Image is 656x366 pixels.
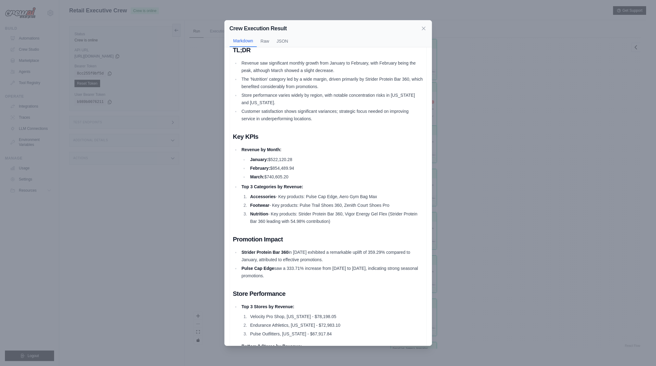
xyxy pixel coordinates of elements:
[240,265,423,279] li: saw a 333.71% increase from [DATE] to [DATE], indicating strong seasonal promotions.
[248,193,423,200] li: - Key products: Pulse Cap Edge, Aero Gym Bag Max
[240,75,423,90] li: The 'Nutrition' category led by a wide margin, driven primarily by Strider Protein Bar 360, which...
[230,35,257,47] button: Markdown
[248,321,423,329] li: Endurance Athletics, [US_STATE] - $72,983.10
[233,46,423,54] h2: TL;DR
[250,166,270,171] strong: February:
[241,147,281,152] strong: Revenue by Month:
[250,157,268,162] strong: January:
[240,91,423,106] li: Store performance varies widely by region, with notable concentration risks in [US_STATE] and [US...
[233,132,423,141] h2: Key KPIs
[250,194,276,199] strong: Accessories
[240,249,423,263] li: in [DATE] exhibited a remarkable uplift of 359.29% compared to January, attributed to effective p...
[233,235,423,244] h2: Promotion Impact
[248,210,423,225] li: - Key products: Strider Protein Bar 360, Vigor Energy Gel Flex (Strider Protein Bar 360 leading w...
[241,266,274,271] strong: Pulse Cap Edge
[248,330,423,338] li: Pulse Outfitters, [US_STATE] - $67,917.84
[250,203,269,208] strong: Footwear
[257,35,273,47] button: Raw
[241,304,294,309] strong: Top 3 Stores by Revenue:
[248,313,423,320] li: Velocity Pro Shop, [US_STATE] - $78,198.05
[240,59,423,74] li: Revenue saw significant monthly growth from January to February, with February being the peak, al...
[241,344,302,349] strong: Bottom 3 Stores by Revenue:
[273,35,292,47] button: JSON
[250,174,264,179] strong: March:
[241,250,288,255] strong: Strider Protein Bar 360
[240,108,423,122] li: Customer satisfaction shows significant variances; strategic focus needed on improving service in...
[250,211,268,216] strong: Nutrition
[248,173,423,181] li: $740,605.20
[241,184,303,189] strong: Top 3 Categories by Revenue:
[248,156,423,163] li: $522,120.28
[233,289,423,298] h2: Store Performance
[248,164,423,172] li: $854,489.94
[248,202,423,209] li: - Key products: Pulse Trail Shoes 360, Zenith Court Shoes Pro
